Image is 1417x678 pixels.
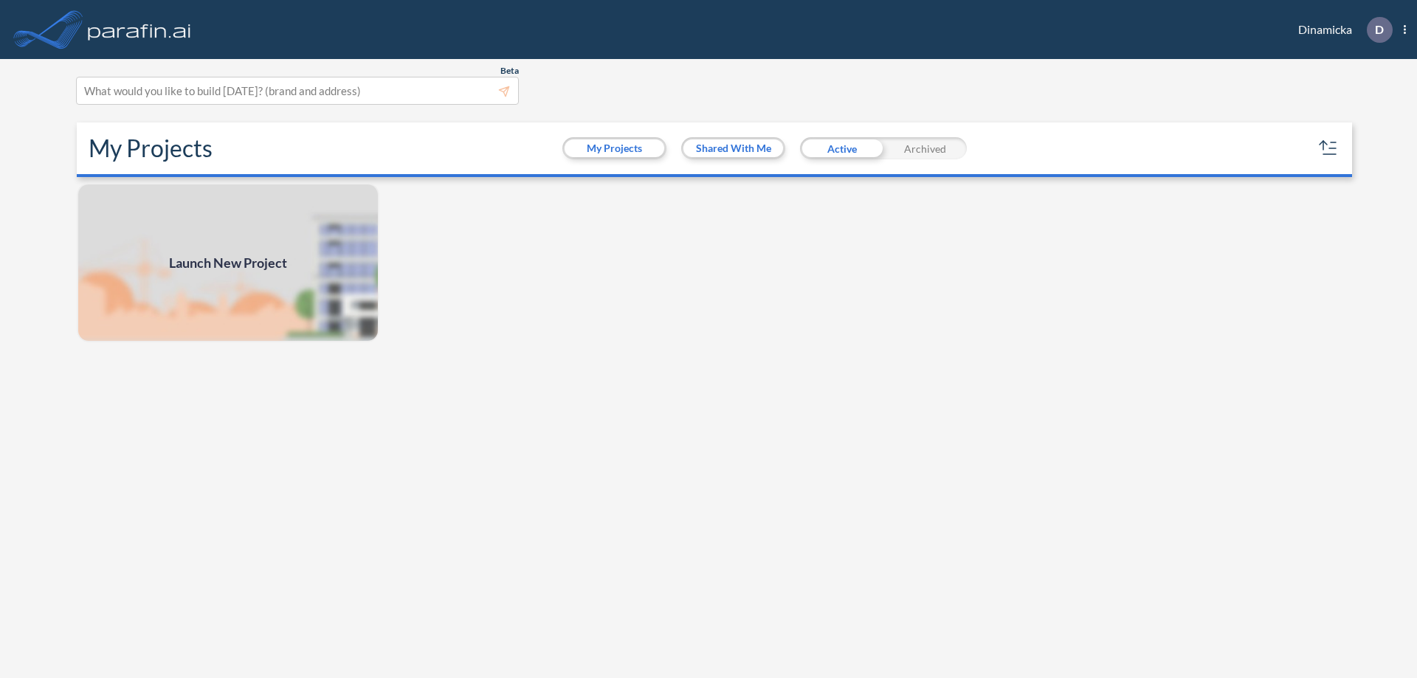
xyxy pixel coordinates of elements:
[89,134,213,162] h2: My Projects
[77,183,379,342] img: add
[1276,17,1406,43] div: Dinamicka
[85,15,194,44] img: logo
[800,137,883,159] div: Active
[77,183,379,342] a: Launch New Project
[883,137,967,159] div: Archived
[683,139,783,157] button: Shared With Me
[565,139,664,157] button: My Projects
[500,65,519,77] span: Beta
[169,253,287,273] span: Launch New Project
[1375,23,1384,36] p: D
[1317,136,1340,160] button: sort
